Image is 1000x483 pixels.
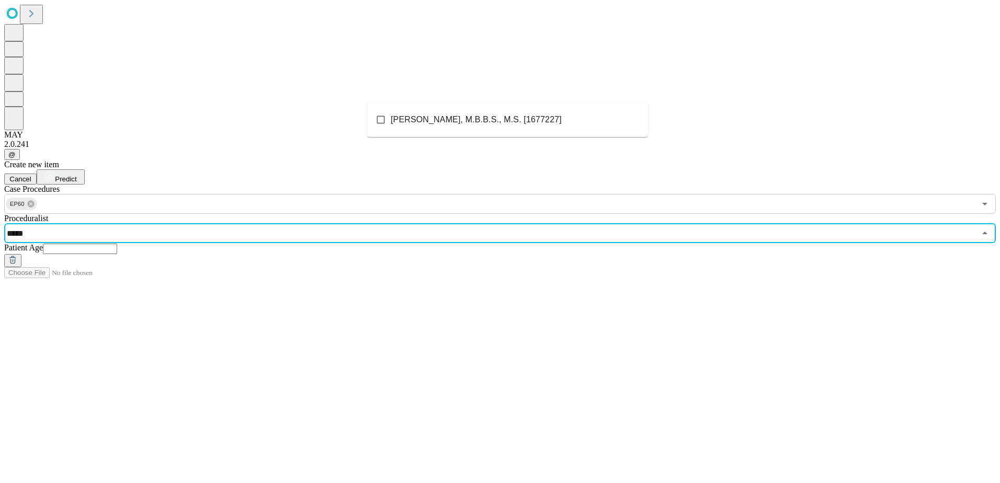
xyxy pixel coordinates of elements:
span: [PERSON_NAME], M.B.B.S., M.S. [1677227] [391,113,562,126]
span: Cancel [9,175,31,183]
span: Patient Age [4,243,43,252]
div: EP60 [6,198,37,210]
span: Proceduralist [4,214,48,223]
button: Cancel [4,174,37,185]
div: MAY [4,130,996,140]
span: EP60 [6,198,29,210]
button: Close [978,226,992,240]
span: Scheduled Procedure [4,185,60,193]
button: Open [978,197,992,211]
button: Predict [37,169,85,185]
button: @ [4,149,20,160]
span: @ [8,151,16,158]
span: Create new item [4,160,59,169]
span: Predict [55,175,76,183]
div: 2.0.241 [4,140,996,149]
